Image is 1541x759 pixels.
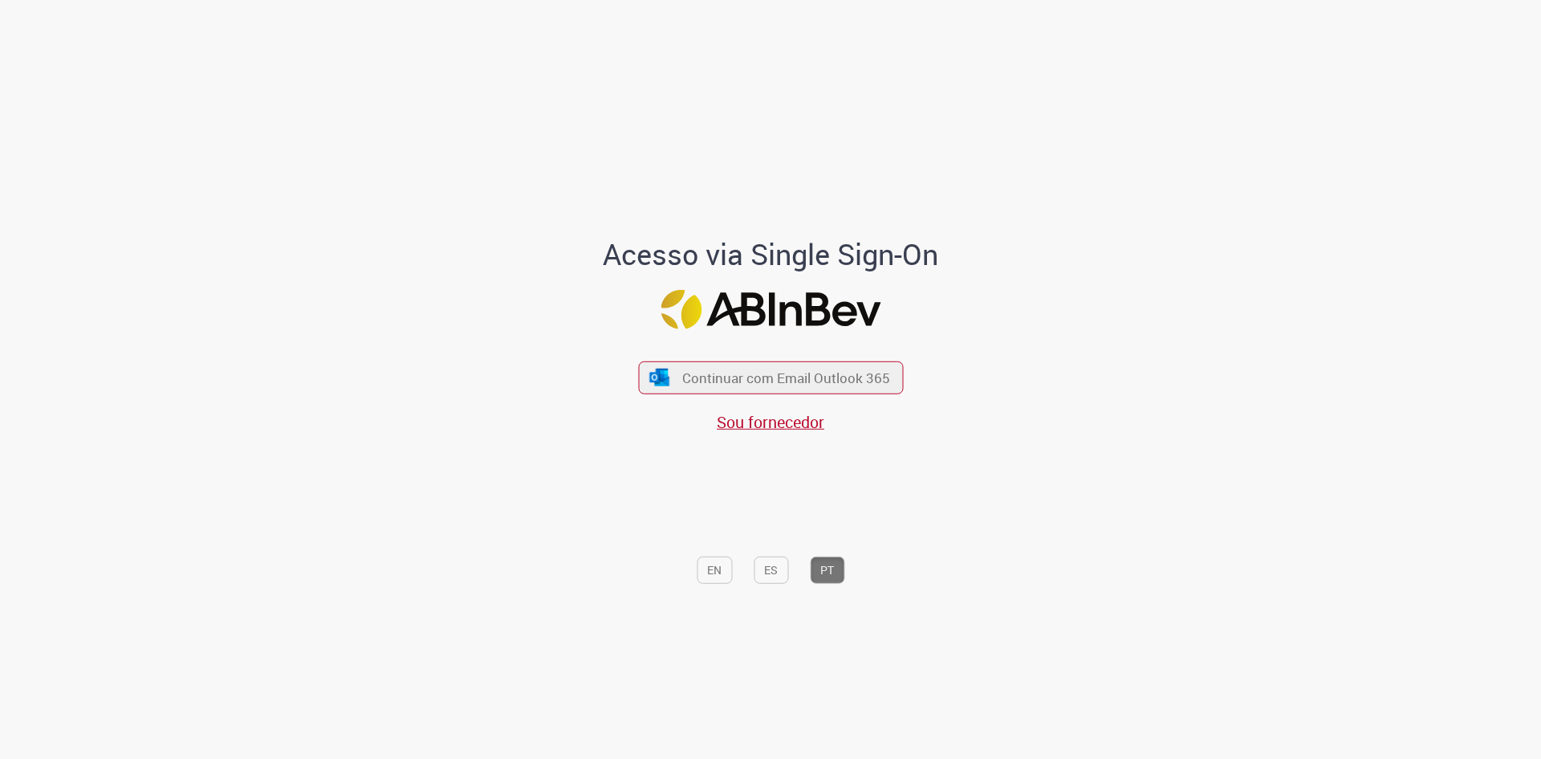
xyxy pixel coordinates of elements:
h1: Acesso via Single Sign-On [548,239,994,271]
a: Sou fornecedor [717,411,824,433]
button: PT [810,557,844,584]
button: ícone Azure/Microsoft 360 Continuar com Email Outlook 365 [638,361,903,394]
img: ícone Azure/Microsoft 360 [649,369,671,386]
span: Continuar com Email Outlook 365 [682,369,890,387]
button: ES [754,557,788,584]
button: EN [697,557,732,584]
img: Logo ABInBev [661,290,880,329]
